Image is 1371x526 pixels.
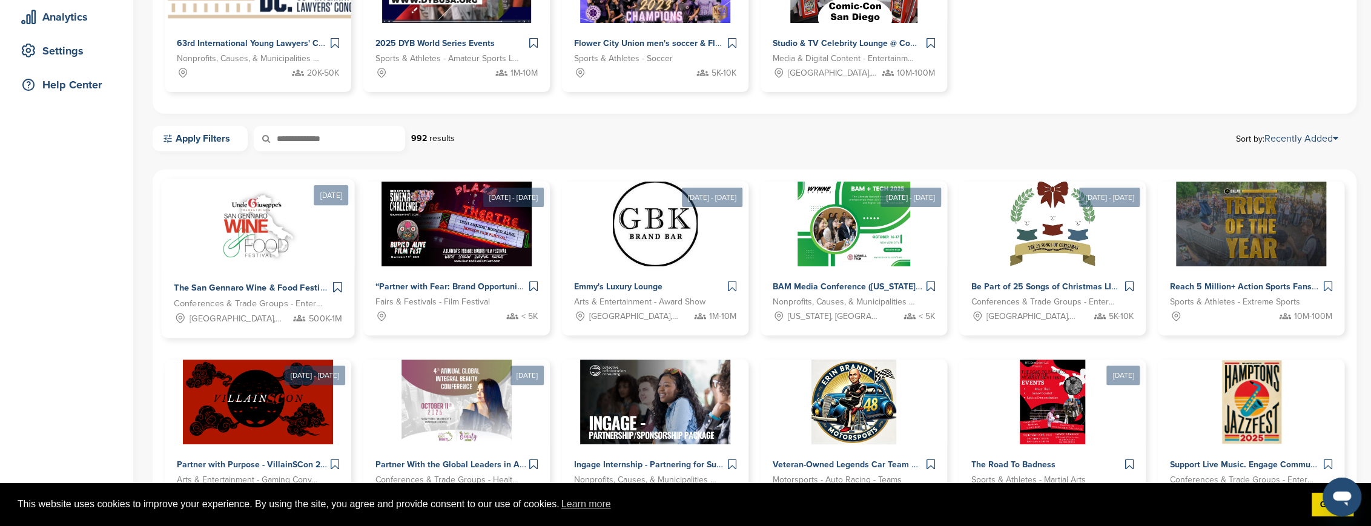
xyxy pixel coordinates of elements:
span: Sort by: [1236,134,1338,143]
span: [GEOGRAPHIC_DATA], [GEOGRAPHIC_DATA] [589,310,679,323]
a: [DATE] - [DATE] Sponsorpitch & Be Part of 25 Songs of Christmas LIVE – A Holiday Experience That ... [959,162,1146,335]
span: Arts & Entertainment - Gaming Conventions [177,473,321,487]
span: Nonprofits, Causes, & Municipalities - Education [574,473,718,487]
a: Help Center [12,71,121,99]
div: Analytics [18,6,121,28]
span: Sports & Athletes - Extreme Sports [1170,295,1300,309]
span: 10M-100M [897,67,935,80]
span: Reach 5 Million+ Action Sports Fans [1170,281,1312,292]
img: Sponsorpitch & [1020,360,1085,444]
span: “Partner with Fear: Brand Opportunities at the Buried Alive Film Festival” [375,281,664,292]
span: Ingage Internship - Partnering for Success [574,459,738,470]
img: Sponsorpitch & [1220,360,1283,444]
span: Partner With the Global Leaders in Aesthetics [375,459,555,470]
div: [DATE] - [DATE] [880,188,941,207]
span: [GEOGRAPHIC_DATA], [GEOGRAPHIC_DATA] [788,67,878,80]
span: This website uses cookies to improve your experience. By using the site, you agree and provide co... [18,495,1302,513]
span: 5K-10K [1109,310,1134,323]
span: Conferences & Trade Groups - Entertainment [971,295,1115,309]
div: [DATE] - [DATE] [1079,188,1140,207]
span: 10M-100M [1294,310,1332,323]
a: Recently Added [1264,133,1338,145]
span: Conferences & Trade Groups - Health and Wellness [375,473,520,487]
div: [DATE] [314,185,348,205]
a: Settings [12,37,121,65]
span: 1M-10M [709,310,736,323]
span: 1M-10M [510,67,538,80]
span: Flower City Union men's soccer & Flower City 1872 women's soccer [574,38,838,48]
img: Sponsorpitch & [1176,182,1327,266]
iframe: Button to launch messaging window [1323,478,1361,516]
img: Sponsorpitch & [798,182,911,266]
span: Motorsports - Auto Racing - Teams [773,473,902,487]
div: [DATE] - [DATE] [285,366,345,385]
span: Be Part of 25 Songs of Christmas LIVE – A Holiday Experience That Gives Back [971,281,1281,292]
img: Sponsorpitch & [209,179,307,267]
span: 20K-50K [307,67,339,80]
span: The Road To Badness [971,459,1056,470]
img: Sponsorpitch & [613,182,698,266]
img: Sponsorpitch & [1010,182,1095,266]
span: 63rd International Young Lawyers' Congress [177,38,349,48]
a: Apply Filters [153,126,248,151]
span: Partner with Purpose - VillainSCon 2025 [177,459,336,470]
a: [DATE] Sponsorpitch & The Road To Badness Sports & Athletes - Martial Arts 5K-10K [959,340,1146,513]
a: Sponsorpitch & Support Live Music. Engage Community. Amplify Your Brand Conferences & Trade Group... [1158,360,1344,513]
span: Emmy's Luxury Lounge [574,281,662,292]
span: < 5K [919,310,935,323]
a: Sponsorpitch & Veteran-Owned Legends Car Team Driving Racing Excellence and Community Impact Acro... [761,360,947,513]
span: Arts & Entertainment - Award Show [574,295,705,309]
span: Conferences & Trade Groups - Entertainment [1170,473,1314,487]
div: [DATE] [510,366,544,385]
span: Sports & Athletes - Martial Arts [971,473,1086,487]
a: [DATE] - [DATE] Sponsorpitch & “Partner with Fear: Brand Opportunities at the Buried Alive Film F... [363,162,550,335]
img: Sponsorpitch & [382,182,532,266]
strong: 992 [411,133,427,143]
a: [DATE] Sponsorpitch & The San Gennaro Wine & Food Festival Conferences & Trade Groups - Entertain... [162,159,355,338]
span: Nonprofits, Causes, & Municipalities - Education [773,295,917,309]
a: [DATE] - [DATE] Sponsorpitch & BAM Media Conference ([US_STATE]) - Business and Technical Media N... [761,162,947,335]
div: Settings [18,40,121,62]
img: Sponsorpitch & [811,360,896,444]
span: Fairs & Festivals - Film Festival [375,295,490,309]
a: dismiss cookie message [1312,493,1353,517]
img: Sponsorpitch & [401,360,512,444]
div: [DATE] - [DATE] [682,188,742,207]
span: Nonprofits, Causes, & Municipalities - Professional Development [177,52,321,65]
div: [DATE] [1106,366,1140,385]
span: Media & Digital Content - Entertainment [773,52,917,65]
a: learn more about cookies [560,495,613,513]
div: [DATE] - [DATE] [483,188,544,207]
span: Sports & Athletes - Soccer [574,52,673,65]
a: [DATE] Sponsorpitch & Partner With the Global Leaders in Aesthetics Conferences & Trade Groups - ... [363,340,550,513]
span: 2025 DYB World Series Events [375,38,495,48]
span: < 5K [521,310,538,323]
a: [DATE] - [DATE] Sponsorpitch & Partner with Purpose - VillainSCon 2025 Arts & Entertainment - Gam... [165,340,351,513]
span: [GEOGRAPHIC_DATA], [GEOGRAPHIC_DATA] [190,312,283,326]
span: 500K-1M [309,312,342,326]
span: Sports & Athletes - Amateur Sports Leagues [375,52,520,65]
span: [GEOGRAPHIC_DATA], [GEOGRAPHIC_DATA] [986,310,1077,323]
span: [US_STATE], [GEOGRAPHIC_DATA] [788,310,878,323]
a: [DATE] - [DATE] Sponsorpitch & Emmy's Luxury Lounge Arts & Entertainment - Award Show [GEOGRAPHIC... [562,162,748,335]
a: Sponsorpitch & Ingage Internship - Partnering for Success Nonprofits, Causes, & Municipalities - ... [562,360,748,513]
span: Veteran-Owned Legends Car Team Driving Racing Excellence and Community Impact Across [GEOGRAPHIC_... [773,459,1269,470]
span: Conferences & Trade Groups - Entertainment [174,297,323,311]
a: Analytics [12,3,121,31]
span: 5K-10K [712,67,736,80]
div: Help Center [18,74,121,96]
img: Sponsorpitch & [183,360,334,444]
span: BAM Media Conference ([US_STATE]) - Business and Technical Media [773,281,1043,292]
span: results [429,133,455,143]
a: Sponsorpitch & Reach 5 Million+ Action Sports Fans Sports & Athletes - Extreme Sports 10M-100M [1158,182,1344,335]
img: Sponsorpitch & [580,360,731,444]
span: The San Gennaro Wine & Food Festival [174,283,332,294]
